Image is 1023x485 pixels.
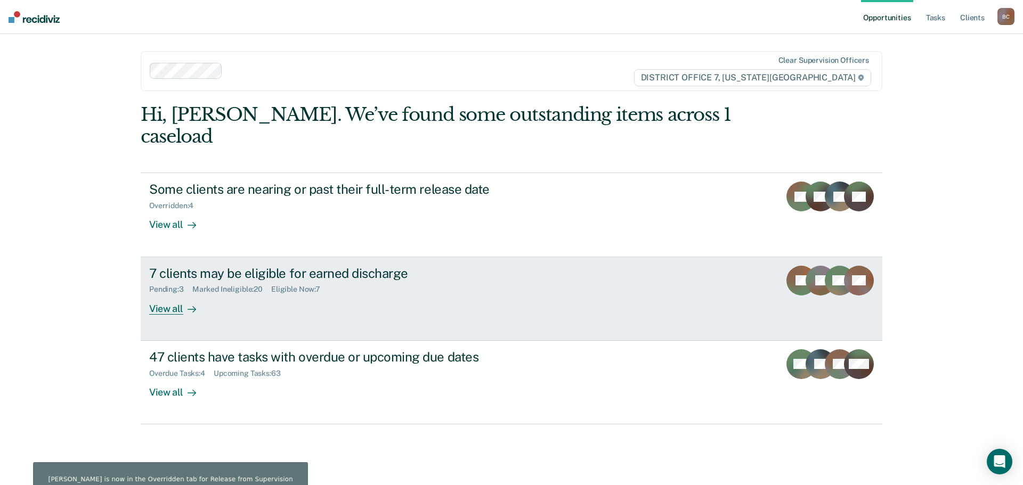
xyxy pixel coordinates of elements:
div: Open Intercom Messenger [987,449,1012,474]
div: Some clients are nearing or past their full-term release date [149,182,523,197]
div: Eligible Now : 7 [271,285,329,294]
div: View all [149,210,209,231]
div: Marked Ineligible : 20 [192,285,271,294]
div: Overridden : 4 [149,201,202,210]
div: Upcoming Tasks : 63 [214,369,289,378]
div: View all [149,377,209,398]
div: 47 clients have tasks with overdue or upcoming due dates [149,349,523,365]
div: Clear supervision officers [778,56,869,65]
div: Overdue Tasks : 4 [149,369,214,378]
div: Pending : 3 [149,285,192,294]
img: Recidiviz [9,11,60,23]
div: Hi, [PERSON_NAME]. We’ve found some outstanding items across 1 caseload [141,104,734,147]
span: DISTRICT OFFICE 7, [US_STATE][GEOGRAPHIC_DATA] [634,69,871,86]
div: View all [149,294,209,315]
div: 7 clients may be eligible for earned discharge [149,266,523,281]
button: BC [997,8,1014,25]
a: 47 clients have tasks with overdue or upcoming due datesOverdue Tasks:4Upcoming Tasks:63View all [141,341,882,424]
div: B C [997,8,1014,25]
a: 7 clients may be eligible for earned dischargePending:3Marked Ineligible:20Eligible Now:7View all [141,257,882,341]
a: Some clients are nearing or past their full-term release dateOverridden:4View all [141,172,882,257]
